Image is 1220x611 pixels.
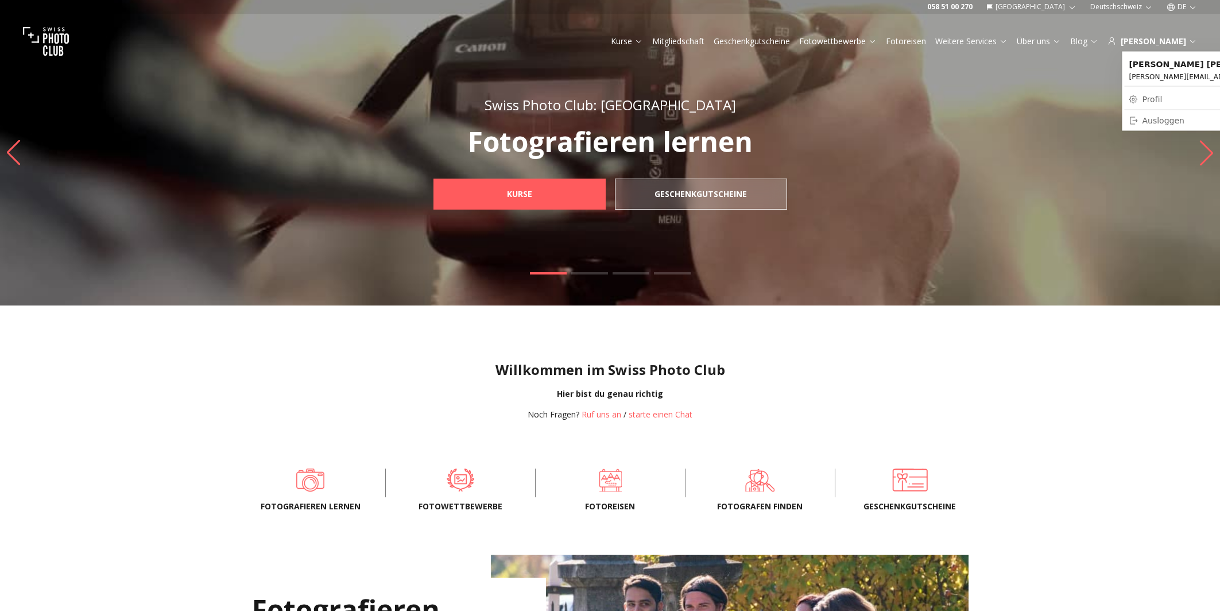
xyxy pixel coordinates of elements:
a: Weitere Services [935,36,1008,47]
button: Über uns [1012,33,1066,49]
button: Fotowettbewerbe [795,33,881,49]
div: / [528,409,692,420]
a: Über uns [1017,36,1061,47]
button: Geschenkgutscheine [709,33,795,49]
span: Swiss Photo Club: [GEOGRAPHIC_DATA] [485,95,736,114]
button: Kurse [606,33,648,49]
img: Swiss photo club [23,18,69,64]
a: Blog [1070,36,1098,47]
button: Blog [1066,33,1103,49]
button: Weitere Services [931,33,1012,49]
a: Fotowettbewerbe [404,469,517,492]
a: Mitgliedschaft [652,36,704,47]
a: Geschenkgutscheine [615,179,787,210]
span: Geschenkgutscheine [854,501,966,512]
a: Fotowettbewerbe [799,36,877,47]
a: Fotoreisen [554,469,667,492]
span: Fotowettbewerbe [404,501,517,512]
b: Kurse [507,188,532,200]
a: Geschenkgutscheine [854,469,966,492]
div: [PERSON_NAME] [1107,36,1197,47]
a: 058 51 00 270 [927,2,973,11]
span: Fotografen finden [704,501,816,512]
a: Kurse [611,36,643,47]
button: Mitgliedschaft [648,33,709,49]
h1: Willkommen im Swiss Photo Club [9,361,1211,379]
a: Fotografen finden [704,469,816,492]
a: Ruf uns an [582,409,621,420]
a: Kurse [433,179,606,210]
button: Fotoreisen [881,33,931,49]
span: Fotoreisen [554,501,667,512]
a: Geschenkgutscheine [714,36,790,47]
span: Noch Fragen? [528,409,579,420]
b: Geschenkgutscheine [654,188,747,200]
span: Fotografieren lernen [254,501,367,512]
div: Hier bist du genau richtig [9,388,1211,400]
a: Fotografieren lernen [254,469,367,492]
p: Fotografieren lernen [408,128,812,156]
button: starte einen Chat [629,409,692,420]
a: Fotoreisen [886,36,926,47]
